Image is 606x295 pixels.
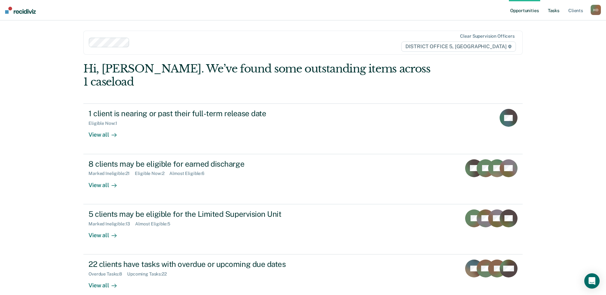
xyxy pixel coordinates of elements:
[401,42,516,52] span: DISTRICT OFFICE 5, [GEOGRAPHIC_DATA]
[88,226,124,239] div: View all
[460,34,514,39] div: Clear supervision officers
[83,204,523,254] a: 5 clients may be eligible for the Limited Supervision UnitMarked Ineligible:13Almost Eligible:5Vi...
[83,103,523,154] a: 1 client is nearing or past their full-term release dateEligible Now:1View all
[88,121,122,126] div: Eligible Now : 1
[83,62,435,88] div: Hi, [PERSON_NAME]. We’ve found some outstanding items across 1 caseload
[88,209,313,219] div: 5 clients may be eligible for the Limited Supervision Unit
[88,271,127,277] div: Overdue Tasks : 8
[584,273,600,289] div: Open Intercom Messenger
[169,171,210,176] div: Almost Eligible : 6
[88,159,313,169] div: 8 clients may be eligible for earned discharge
[88,277,124,289] div: View all
[88,109,313,118] div: 1 client is nearing or past their full-term release date
[135,221,175,227] div: Almost Eligible : 5
[88,171,135,176] div: Marked Ineligible : 21
[127,271,172,277] div: Upcoming Tasks : 22
[83,154,523,204] a: 8 clients may be eligible for earned dischargeMarked Ineligible:21Eligible Now:2Almost Eligible:6...
[135,171,169,176] div: Eligible Now : 2
[591,5,601,15] div: H D
[88,221,135,227] div: Marked Ineligible : 13
[5,7,36,14] img: Recidiviz
[88,260,313,269] div: 22 clients have tasks with overdue or upcoming due dates
[88,126,124,139] div: View all
[88,176,124,189] div: View all
[591,5,601,15] button: HD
